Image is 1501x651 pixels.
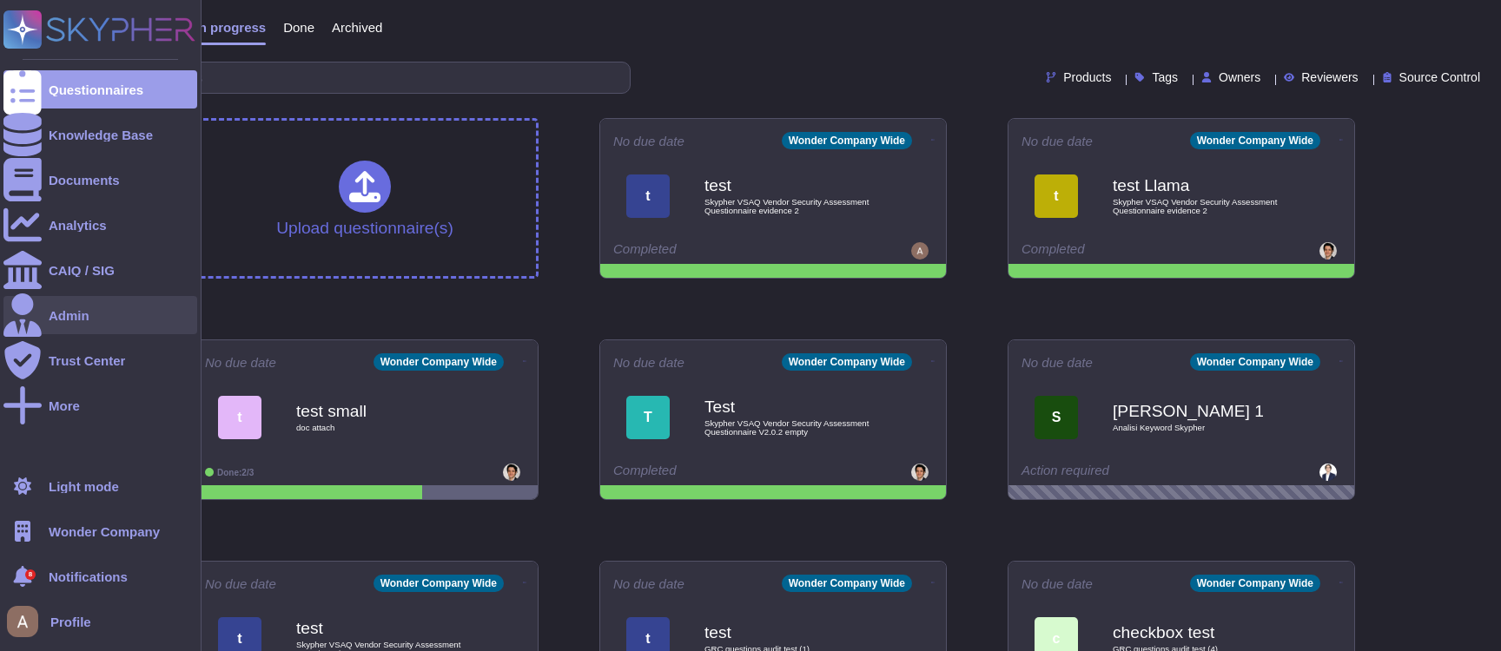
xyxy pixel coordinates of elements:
div: More [49,399,80,412]
div: Completed [613,464,826,481]
div: CAIQ / SIG [49,264,115,277]
a: Questionnaires [3,70,197,108]
div: Action required [1022,464,1234,481]
b: test [704,177,878,194]
span: Profile [50,615,91,628]
span: No due date [1022,356,1093,369]
div: t [626,174,670,218]
span: Skypher VSAQ Vendor Security Assessment Questionnaire evidence 2 [704,198,878,214]
a: CAIQ / SIG [3,251,197,289]
div: Light mode [49,480,119,493]
span: No due date [613,577,684,590]
div: Completed [613,242,826,260]
div: S [1035,396,1078,439]
span: Archived [332,21,382,34]
div: Wonder Company Wide [782,132,912,149]
div: Completed [1022,242,1234,260]
div: Documents [49,174,120,187]
span: Tags [1152,71,1178,83]
span: Reviewers [1301,71,1358,83]
span: Skypher VSAQ Vendor Security Assessment Questionnaire V2.0.2 empty [704,419,878,436]
span: doc attach [296,424,470,432]
span: Products [1063,71,1111,83]
b: [PERSON_NAME] 1 [1113,403,1286,419]
div: Wonder Company Wide [374,353,504,371]
div: Wonder Company Wide [782,575,912,592]
b: Test [704,398,878,415]
a: Trust Center [3,341,197,379]
img: user [911,464,929,481]
span: Notifications [49,570,128,583]
button: user [3,602,50,641]
span: Wonder Company [49,525,160,538]
div: t [218,396,261,439]
span: No due date [1022,135,1093,148]
span: Analisi Keyword Skypher [1113,424,1286,432]
img: user [1319,464,1337,481]
div: Wonder Company Wide [1190,132,1320,149]
b: test [296,620,470,636]
a: Admin [3,296,197,334]
span: No due date [613,135,684,148]
div: 8 [25,569,36,580]
span: Done: 2/3 [217,468,254,477]
div: Admin [49,309,89,322]
span: No due date [205,356,276,369]
div: Wonder Company Wide [782,353,912,371]
b: test small [296,403,470,419]
div: Wonder Company Wide [374,575,504,592]
div: t [1035,174,1078,218]
span: Done [283,21,314,34]
div: Wonder Company Wide [1190,575,1320,592]
div: Wonder Company Wide [1190,353,1320,371]
img: user [503,464,520,481]
img: user [1319,242,1337,260]
div: T [626,396,670,439]
span: Skypher VSAQ Vendor Security Assessment Questionnaire evidence 2 [1113,198,1286,214]
img: user [911,242,929,260]
div: Knowledge Base [49,128,153,141]
img: user [7,606,38,637]
a: Analytics [3,206,197,244]
span: No due date [1022,577,1093,590]
div: Questionnaires [49,83,143,96]
span: In progress [195,21,266,34]
b: test [704,624,878,641]
span: Source Control [1399,71,1480,83]
b: test Llama [1113,177,1286,194]
div: Trust Center [49,354,125,367]
span: Owners [1219,71,1260,83]
input: Search by keywords [69,62,630,93]
div: Analytics [49,219,107,232]
a: Knowledge Base [3,115,197,154]
span: No due date [205,577,276,590]
b: checkbox test [1113,624,1286,641]
span: No due date [613,356,684,369]
div: Upload questionnaire(s) [276,161,453,236]
a: Documents [3,161,197,199]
